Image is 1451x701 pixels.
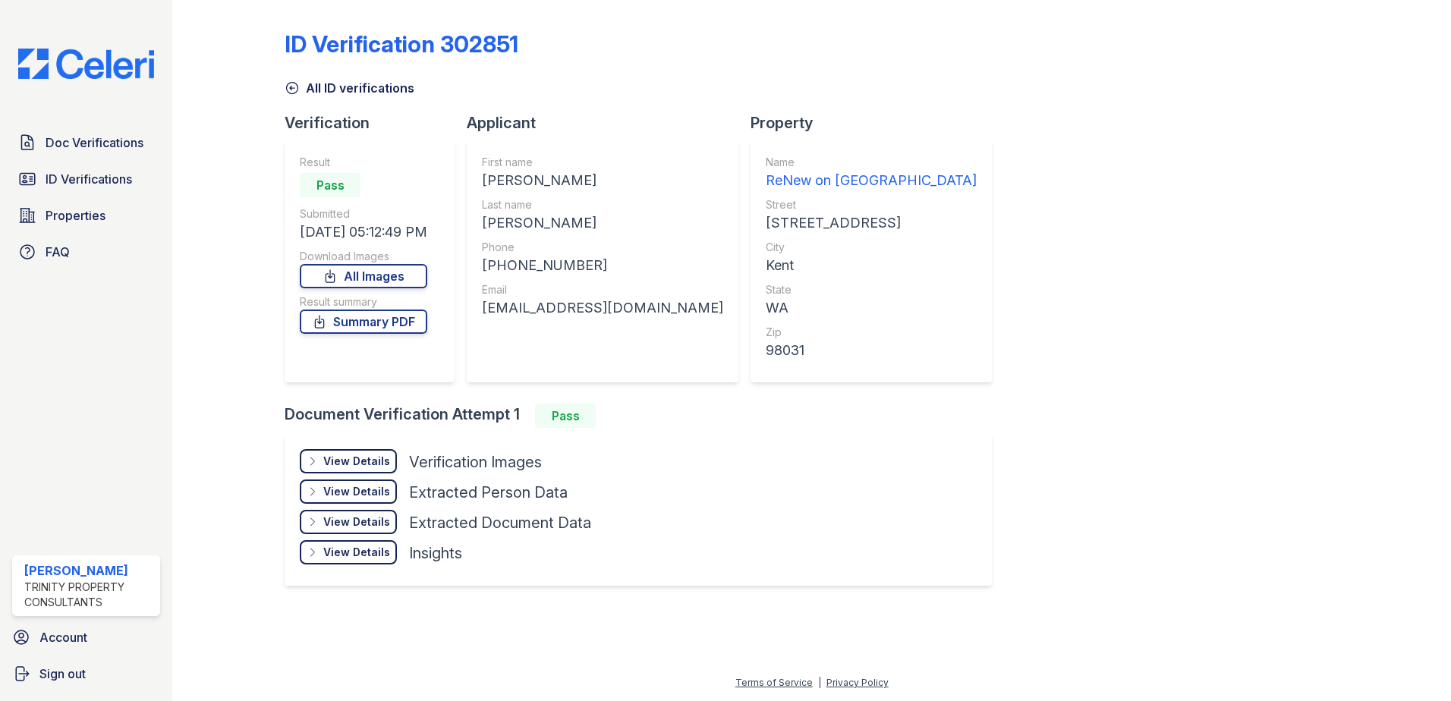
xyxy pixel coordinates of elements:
a: All ID verifications [285,79,414,97]
div: Insights [409,542,462,564]
div: [STREET_ADDRESS] [766,212,977,234]
div: WA [766,297,977,319]
span: FAQ [46,243,70,261]
div: View Details [323,545,390,560]
a: Sign out [6,659,166,689]
div: Result summary [300,294,427,310]
a: Name ReNew on [GEOGRAPHIC_DATA] [766,155,977,191]
span: Sign out [39,665,86,683]
a: Summary PDF [300,310,427,334]
div: [PERSON_NAME] [24,561,154,580]
div: ID Verification 302851 [285,30,518,58]
img: CE_Logo_Blue-a8612792a0a2168367f1c8372b55b34899dd931a85d93a1a3d3e32e68fde9ad4.png [6,49,166,79]
div: Result [300,155,427,170]
div: [DATE] 05:12:49 PM [300,222,427,243]
a: FAQ [12,237,160,267]
div: Pass [535,404,596,428]
div: Submitted [300,206,427,222]
a: Doc Verifications [12,127,160,158]
a: Terms of Service [735,677,813,688]
div: Verification [285,112,467,134]
div: Download Images [300,249,427,264]
div: ReNew on [GEOGRAPHIC_DATA] [766,170,977,191]
div: Zip [766,325,977,340]
a: ID Verifications [12,164,160,194]
div: Trinity Property Consultants [24,580,154,610]
span: Account [39,628,87,646]
a: All Images [300,264,427,288]
div: Name [766,155,977,170]
div: Extracted Person Data [409,482,568,503]
a: Privacy Policy [826,677,889,688]
div: Kent [766,255,977,276]
a: Properties [12,200,160,231]
div: [PHONE_NUMBER] [482,255,723,276]
span: Doc Verifications [46,134,143,152]
span: Properties [46,206,105,225]
div: Street [766,197,977,212]
div: Pass [300,173,360,197]
div: Last name [482,197,723,212]
div: | [818,677,821,688]
div: [PERSON_NAME] [482,170,723,191]
div: [PERSON_NAME] [482,212,723,234]
div: Verification Images [409,451,542,473]
div: Applicant [467,112,751,134]
div: Extracted Document Data [409,512,591,533]
div: Email [482,282,723,297]
div: Document Verification Attempt 1 [285,404,1004,428]
div: View Details [323,484,390,499]
div: City [766,240,977,255]
div: Phone [482,240,723,255]
div: Property [751,112,1004,134]
div: State [766,282,977,297]
div: View Details [323,454,390,469]
div: [EMAIL_ADDRESS][DOMAIN_NAME] [482,297,723,319]
div: 98031 [766,340,977,361]
div: View Details [323,514,390,530]
span: ID Verifications [46,170,132,188]
a: Account [6,622,166,652]
div: First name [482,155,723,170]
